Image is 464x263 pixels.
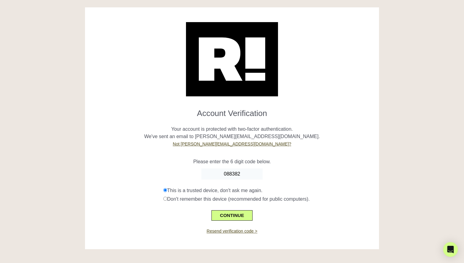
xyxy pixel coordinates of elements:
[211,210,253,221] button: CONTINUE
[90,158,374,165] p: Please enter the 6 digit code below.
[443,242,458,257] div: Open Intercom Messenger
[90,118,374,148] p: Your account is protected with two-factor authentication. We've sent an email to [PERSON_NAME][EM...
[201,168,263,180] input: Enter Code
[173,141,291,146] a: Not [PERSON_NAME][EMAIL_ADDRESS][DOMAIN_NAME]?
[163,187,375,194] div: This is a trusted device, don't ask me again.
[186,22,278,96] img: Retention.com
[163,195,375,203] div: Don't remember this device (recommended for public computers).
[207,229,257,234] a: Resend verification code >
[90,104,374,118] h1: Account Verification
